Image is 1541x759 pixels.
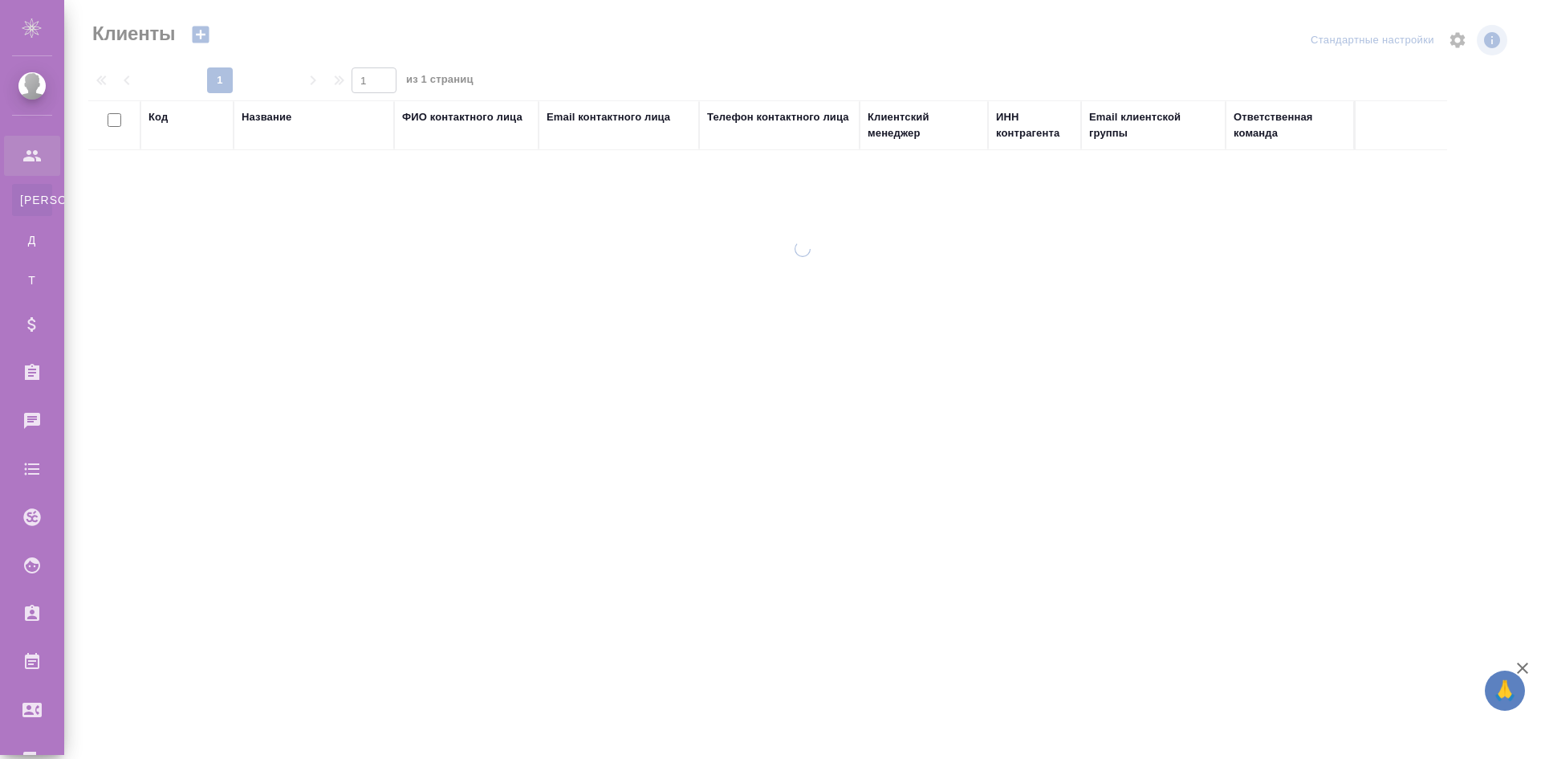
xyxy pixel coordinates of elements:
div: ФИО контактного лица [402,109,522,125]
div: Название [242,109,291,125]
button: 🙏 [1485,671,1525,711]
div: ИНН контрагента [996,109,1073,141]
div: Email контактного лица [547,109,670,125]
a: Д [12,224,52,256]
span: Т [20,272,44,288]
span: 🙏 [1491,674,1519,708]
div: Email клиентской группы [1089,109,1218,141]
a: [PERSON_NAME] [12,184,52,216]
div: Код [148,109,168,125]
div: Клиентский менеджер [868,109,980,141]
span: Д [20,232,44,248]
a: Т [12,264,52,296]
div: Телефон контактного лица [707,109,849,125]
div: Ответственная команда [1234,109,1346,141]
span: [PERSON_NAME] [20,192,44,208]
